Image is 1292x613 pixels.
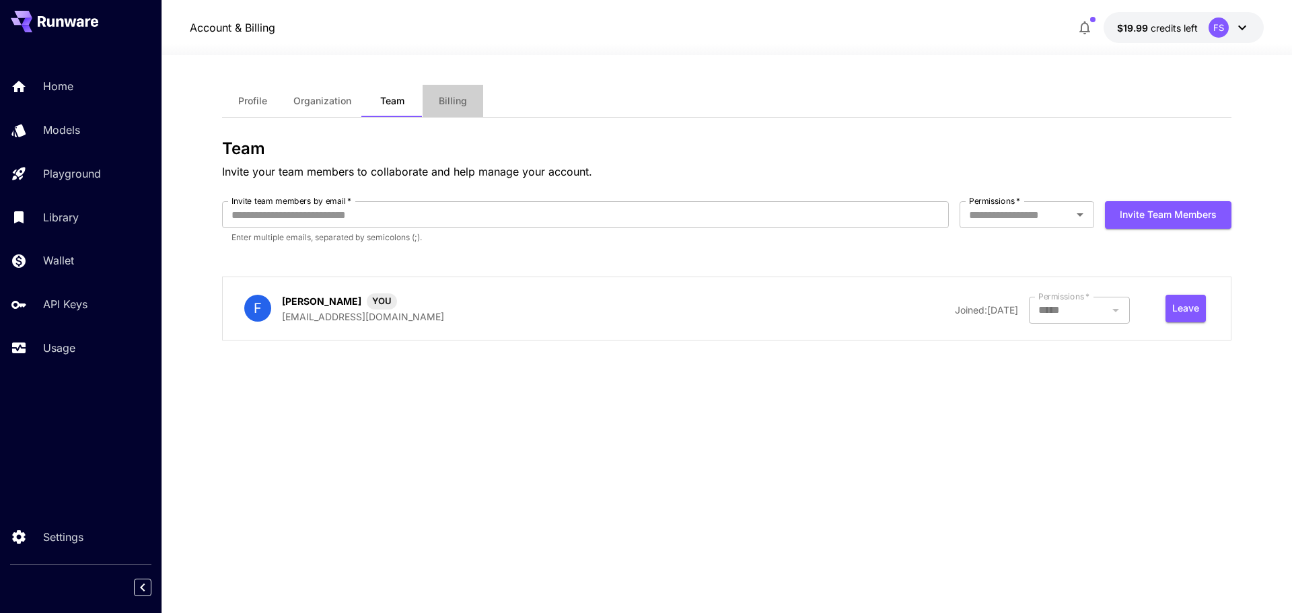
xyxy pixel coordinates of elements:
p: Usage [43,340,75,356]
button: Collapse sidebar [134,579,151,596]
label: Invite team members by email [231,195,351,207]
span: Team [380,95,404,107]
h3: Team [222,139,1231,158]
nav: breadcrumb [190,20,275,36]
div: F [244,295,271,322]
div: FS [1209,17,1229,38]
p: API Keys [43,296,87,312]
p: Library [43,209,79,225]
span: credits left [1151,22,1198,34]
span: Joined: [DATE] [955,304,1018,316]
p: [PERSON_NAME] [282,294,361,308]
button: Open [1071,205,1089,224]
span: $19.99 [1117,22,1151,34]
label: Permissions [1038,291,1089,302]
button: Invite team members [1105,201,1231,229]
span: Profile [238,95,267,107]
p: Home [43,78,73,94]
div: $19.988 [1117,21,1198,35]
div: Collapse sidebar [144,575,161,600]
span: YOU [367,295,397,308]
span: Billing [439,95,467,107]
p: Wallet [43,252,74,268]
button: $19.988FS [1104,12,1264,43]
span: Organization [293,95,351,107]
p: Models [43,122,80,138]
p: Settings [43,529,83,545]
p: Enter multiple emails, separated by semicolons (;). [231,231,939,244]
label: Permissions [969,195,1020,207]
button: Leave [1165,295,1206,322]
p: Invite your team members to collaborate and help manage your account. [222,164,1231,180]
p: [EMAIL_ADDRESS][DOMAIN_NAME] [282,310,444,324]
a: Account & Billing [190,20,275,36]
p: Playground [43,166,101,182]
